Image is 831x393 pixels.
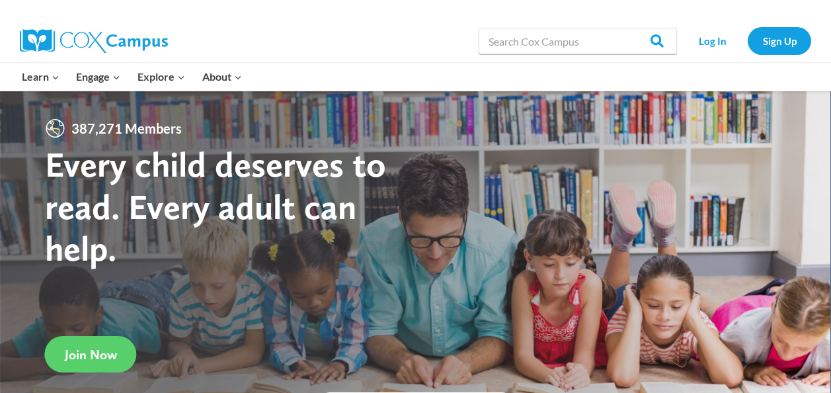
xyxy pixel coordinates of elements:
[66,118,187,139] span: 387,271 Members
[20,29,168,53] img: Cox Campus
[22,68,59,85] span: Learn
[76,68,120,85] span: Engage
[65,347,117,363] span: Join Now
[479,28,677,54] input: Search Cox Campus
[138,68,185,85] span: Explore
[13,63,250,91] nav: Primary Navigation
[202,68,242,85] span: About
[748,27,811,54] a: Sign Up
[684,27,741,54] a: Log In
[684,27,811,54] nav: Secondary Navigation
[45,143,386,269] strong: Every child deserves to read. Every adult can help.
[45,336,137,372] a: Join Now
